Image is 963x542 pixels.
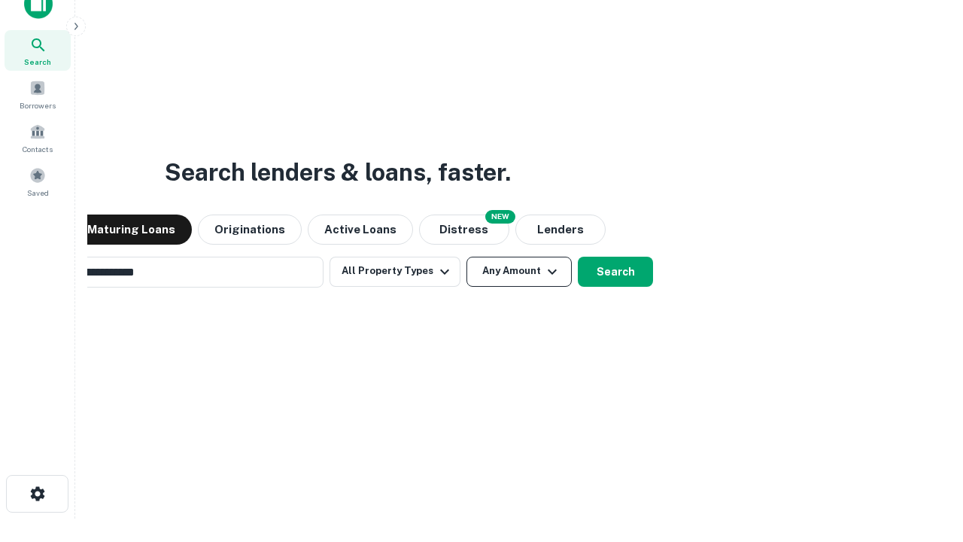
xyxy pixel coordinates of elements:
[198,215,302,245] button: Originations
[330,257,460,287] button: All Property Types
[5,30,71,71] a: Search
[308,215,413,245] button: Active Loans
[888,422,963,494] iframe: Chat Widget
[515,215,606,245] button: Lenders
[20,99,56,111] span: Borrowers
[5,161,71,202] a: Saved
[27,187,49,199] span: Saved
[419,215,509,245] button: Search distressed loans with lien and other non-mortgage details.
[165,154,511,190] h3: Search lenders & loans, faster.
[24,56,51,68] span: Search
[578,257,653,287] button: Search
[485,210,515,224] div: NEW
[466,257,572,287] button: Any Amount
[5,74,71,114] a: Borrowers
[23,143,53,155] span: Contacts
[71,215,192,245] button: Maturing Loans
[5,117,71,158] a: Contacts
